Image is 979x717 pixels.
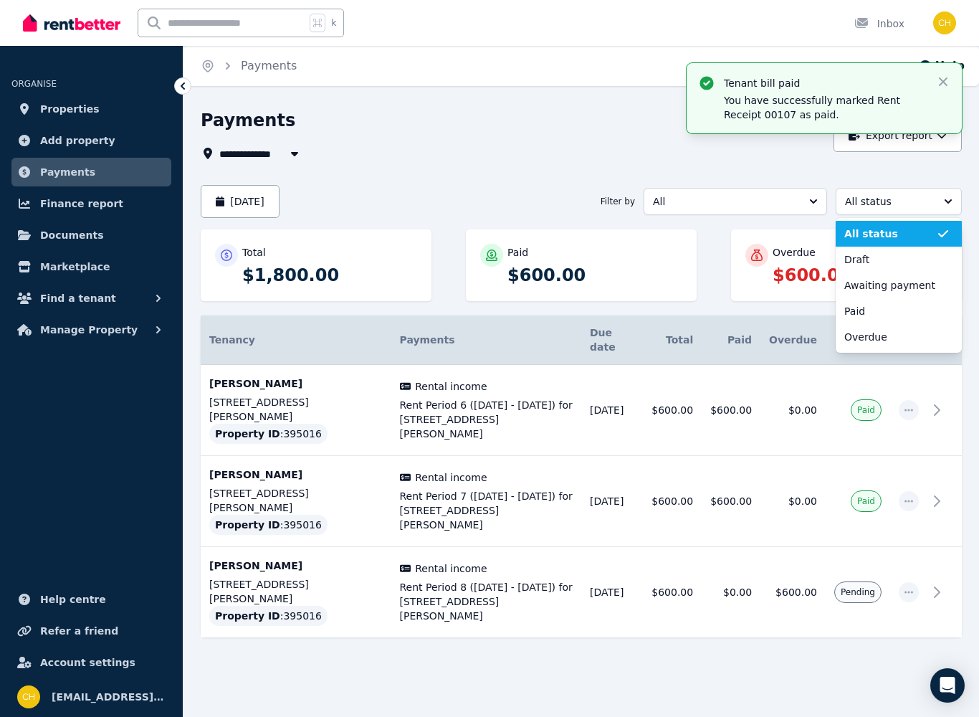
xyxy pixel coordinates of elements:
button: Help [918,57,965,75]
div: : 395016 [209,606,328,626]
p: [STREET_ADDRESS][PERSON_NAME] [209,577,383,606]
th: Tenancy [201,315,391,365]
span: Find a tenant [40,290,116,307]
span: Property ID [215,518,280,532]
span: Rental income [415,379,487,394]
p: Overdue [773,245,816,260]
a: Refer a friend [11,617,171,645]
span: Pending [841,587,875,598]
span: Help centre [40,591,106,608]
h1: Payments [201,109,295,132]
span: All status [844,227,936,241]
td: $600.00 [643,365,702,456]
div: Inbox [854,16,904,31]
img: christine040863@gmail.com [933,11,956,34]
span: ORGANISE [11,79,57,89]
td: $600.00 [702,456,760,547]
td: $600.00 [643,456,702,547]
span: Property ID [215,609,280,623]
span: [EMAIL_ADDRESS][DOMAIN_NAME] [52,688,166,706]
th: Overdue [760,315,826,365]
div: : 395016 [209,515,328,535]
td: $600.00 [643,547,702,638]
th: Due date [581,315,643,365]
span: Properties [40,100,100,118]
button: Find a tenant [11,284,171,313]
span: Documents [40,227,104,244]
p: Total [242,245,266,260]
a: Finance report [11,189,171,218]
span: Paid [857,495,875,507]
button: All [644,188,827,215]
span: All [653,194,798,209]
span: Property ID [215,427,280,441]
span: Rent Period 8 ([DATE] - [DATE]) for [STREET_ADDRESS][PERSON_NAME] [400,580,573,623]
th: Paid [702,315,760,365]
p: [PERSON_NAME] [209,559,383,573]
p: [STREET_ADDRESS][PERSON_NAME] [209,486,383,515]
nav: Breadcrumb [183,46,314,86]
span: Account settings [40,654,135,671]
span: Finance report [40,195,123,212]
a: Payments [11,158,171,186]
p: [PERSON_NAME] [209,467,383,482]
a: Payments [241,59,297,72]
span: Marketplace [40,258,110,275]
span: Draft [844,252,936,267]
span: Paid [857,404,875,416]
p: Paid [507,245,528,260]
a: Add property [11,126,171,155]
td: $0.00 [702,547,760,638]
span: Add property [40,132,115,149]
a: Account settings [11,648,171,677]
button: All status [836,188,962,215]
td: [DATE] [581,547,643,638]
span: Payments [400,334,455,346]
p: [STREET_ADDRESS][PERSON_NAME] [209,395,383,424]
span: Manage Property [40,321,138,338]
span: $0.00 [788,404,817,416]
span: All status [845,194,932,209]
span: Rent Period 6 ([DATE] - [DATE]) for [STREET_ADDRESS][PERSON_NAME] [400,398,573,441]
td: [DATE] [581,456,643,547]
span: Awaiting payment [844,278,936,293]
div: : 395016 [209,424,328,444]
td: $600.00 [702,365,760,456]
ul: All status [836,218,962,353]
p: $600.00 [507,264,682,287]
a: Marketplace [11,252,171,281]
button: [DATE] [201,185,280,218]
p: You have successfully marked Rent Receipt 00107 as paid. [724,93,925,122]
span: $600.00 [775,587,817,598]
th: Total [643,315,702,365]
button: Manage Property [11,315,171,344]
p: [PERSON_NAME] [209,376,383,391]
a: Documents [11,221,171,250]
a: Properties [11,95,171,123]
th: Status [826,315,890,365]
span: $0.00 [788,495,817,507]
img: christine040863@gmail.com [17,685,40,708]
span: Rent Period 7 ([DATE] - [DATE]) for [STREET_ADDRESS][PERSON_NAME] [400,489,573,532]
span: Filter by [601,196,635,207]
span: Rental income [415,470,487,485]
img: RentBetter [23,12,120,34]
span: Rental income [415,561,487,576]
p: Tenant bill paid [724,76,925,90]
button: Export report [834,119,962,152]
span: Overdue [844,330,936,344]
p: $1,800.00 [242,264,417,287]
td: [DATE] [581,365,643,456]
span: Refer a friend [40,622,118,640]
span: k [331,17,336,29]
span: Payments [40,163,95,181]
a: Help centre [11,585,171,614]
span: Paid [844,304,936,318]
p: $600.00 [773,264,947,287]
div: Open Intercom Messenger [930,668,965,703]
